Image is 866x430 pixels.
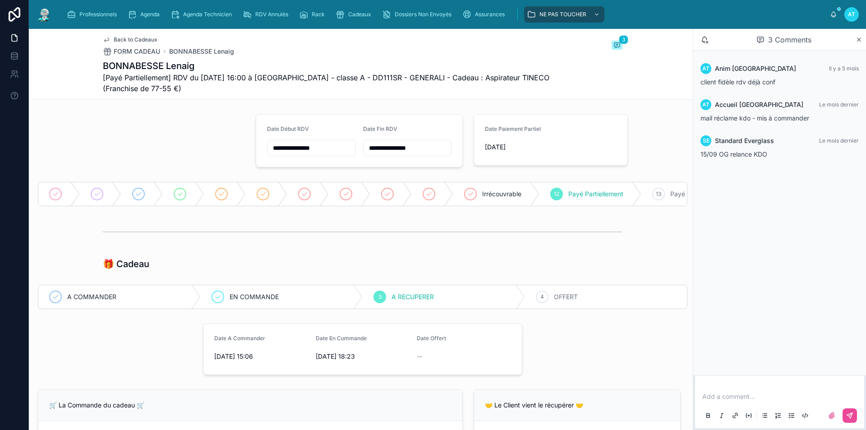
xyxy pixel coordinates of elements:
[64,6,123,23] a: Professionnels
[103,36,157,43] a: Back to Cadeaux
[183,11,232,18] span: Agenda Technicien
[524,6,604,23] a: NE PAS TOUCHER
[255,11,288,18] span: RDV Annulés
[140,11,160,18] span: Agenda
[114,36,157,43] span: Back to Cadeaux
[715,100,803,109] span: Accueil [GEOGRAPHIC_DATA]
[715,136,774,145] span: Standard Everglass
[554,292,578,301] span: OFFERT
[379,6,458,23] a: Dossiers Non Envoyés
[768,34,811,45] span: 3 Comments
[848,11,855,18] span: AT
[417,352,422,361] span: --
[168,6,238,23] a: Agenda Technicien
[363,125,397,132] span: Date Fin RDV
[378,293,382,301] span: 3
[554,190,559,198] span: 12
[392,292,434,301] span: A RECUPERER
[79,11,117,18] span: Professionnels
[829,65,859,72] span: Il y a 5 mois
[702,101,709,108] span: AT
[348,11,371,18] span: Cadeaux
[103,258,149,270] h1: 🎁 Cadeau
[103,60,555,72] h1: BONNABESSE Lenaig
[36,7,52,22] img: App logo
[819,101,859,108] span: Le mois dernier
[670,190,685,199] span: Payé
[568,190,623,199] span: Payé Partiellement
[230,292,279,301] span: EN COMMANDE
[214,335,265,342] span: Date A Commander
[316,335,367,342] span: Date En Commande
[103,72,555,94] span: [Payé Partiellement] RDV du [DATE] 16:00 à [GEOGRAPHIC_DATA] - classe A - DD111SR - GENERALI - Ca...
[700,78,775,86] span: client fidèle rdv déjà conf
[700,114,809,122] span: mail réclame kdo - mis à commander
[240,6,295,23] a: RDV Annulés
[60,5,830,24] div: scrollable content
[460,6,511,23] a: Assurances
[316,352,410,361] span: [DATE] 18:23
[540,293,544,301] span: 4
[485,125,541,132] span: Date Paiement Partiel
[169,47,234,56] a: BONNABESSE Lenaig
[819,137,859,144] span: Le mois dernier
[619,35,628,44] span: 3
[296,6,331,23] a: Rack
[539,11,586,18] span: NE PAS TOUCHER
[715,64,796,73] span: Anim [GEOGRAPHIC_DATA]
[267,125,309,132] span: Date Début RDV
[333,6,378,23] a: Cadeaux
[214,352,309,361] span: [DATE] 15:06
[125,6,166,23] a: Agenda
[700,150,767,158] span: 15/09 OG relance KDO
[395,11,451,18] span: Dossiers Non Envoyés
[702,65,709,72] span: AT
[114,47,160,56] span: FORM CADEAU
[482,190,521,199] span: Irrécouvrable
[67,292,116,301] span: A COMMANDER
[49,401,144,409] span: 🛒 La Commande du cadeau 🛒
[656,190,661,198] span: 13
[612,41,622,51] button: 3
[703,137,709,144] span: SE
[312,11,325,18] span: Rack
[485,401,583,409] span: 🤝 Le Client vient le récupérer 🤝
[103,47,160,56] a: FORM CADEAU
[475,11,505,18] span: Assurances
[417,335,446,342] span: Date Offert
[485,143,617,152] span: [DATE]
